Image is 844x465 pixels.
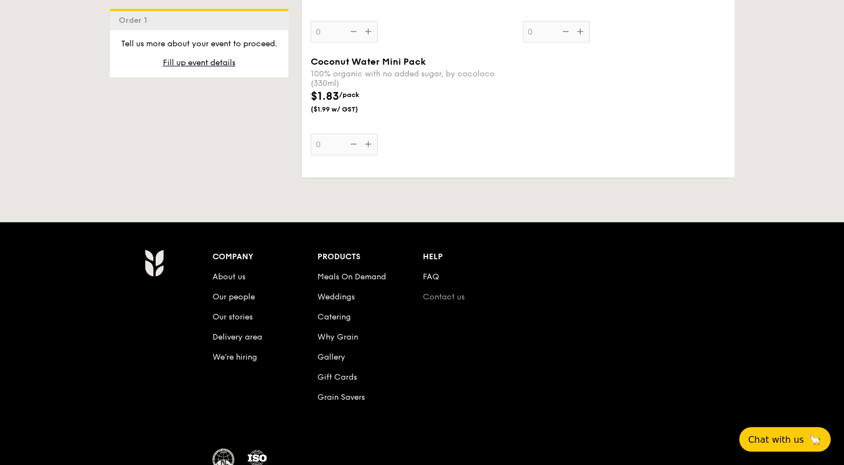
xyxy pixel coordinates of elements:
div: Company [213,249,318,265]
a: We’re hiring [213,352,257,362]
div: 100% organic with no added sugar, by cocoloco (330ml) [311,69,514,88]
a: Meals On Demand [317,272,386,282]
a: Our people [213,292,255,302]
a: Gift Cards [317,372,357,382]
a: Why Grain [317,332,358,342]
a: Weddings [317,292,355,302]
div: Help [423,249,528,265]
span: 🦙 [808,433,822,446]
a: Contact us [423,292,465,302]
a: Catering [317,312,351,322]
a: Delivery area [213,332,262,342]
a: FAQ [423,272,439,282]
a: Grain Savers [317,393,365,402]
img: AYc88T3wAAAABJRU5ErkJggg== [144,249,164,277]
span: Chat with us [748,434,804,445]
a: About us [213,272,245,282]
button: Chat with us🦙 [739,427,831,452]
span: ($1.99 w/ GST) [311,105,387,114]
p: Tell us more about your event to proceed. [119,38,279,50]
a: Our stories [213,312,253,322]
span: Order 1 [119,16,152,25]
div: Products [317,249,423,265]
span: /pack [339,91,359,99]
a: Gallery [317,352,345,362]
span: $1.83 [311,90,339,103]
span: Fill up event details [163,58,235,67]
span: Coconut Water Mini Pack [311,56,426,67]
